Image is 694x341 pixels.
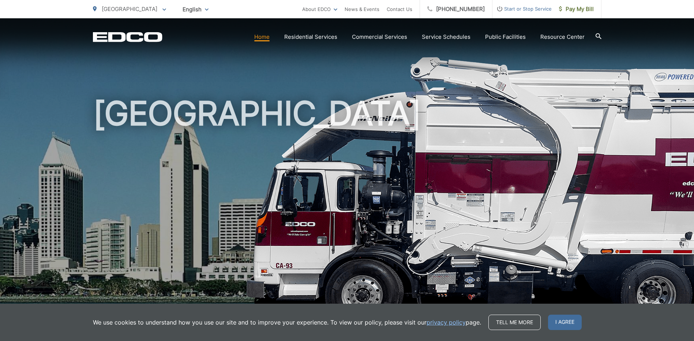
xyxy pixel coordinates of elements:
[559,5,594,14] span: Pay My Bill
[387,5,412,14] a: Contact Us
[284,33,337,41] a: Residential Services
[485,33,526,41] a: Public Facilities
[93,95,601,327] h1: [GEOGRAPHIC_DATA]
[93,32,162,42] a: EDCD logo. Return to the homepage.
[102,5,157,12] span: [GEOGRAPHIC_DATA]
[422,33,470,41] a: Service Schedules
[345,5,379,14] a: News & Events
[93,318,481,327] p: We use cookies to understand how you use our site and to improve your experience. To view our pol...
[540,33,585,41] a: Resource Center
[488,315,541,330] a: Tell me more
[352,33,407,41] a: Commercial Services
[548,315,582,330] span: I agree
[254,33,270,41] a: Home
[427,318,466,327] a: privacy policy
[302,5,337,14] a: About EDCO
[177,3,214,16] span: English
